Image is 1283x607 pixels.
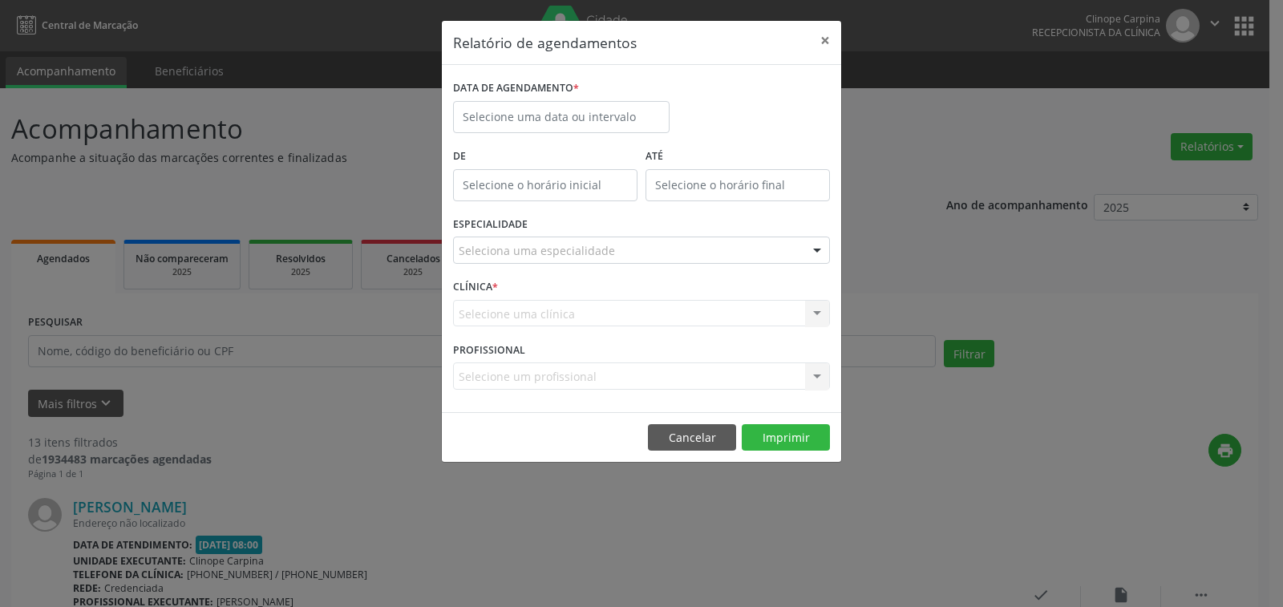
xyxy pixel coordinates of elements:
span: Seleciona uma especialidade [459,242,615,259]
input: Selecione o horário inicial [453,169,637,201]
label: PROFISSIONAL [453,338,525,362]
label: DATA DE AGENDAMENTO [453,76,579,101]
input: Selecione uma data ou intervalo [453,101,670,133]
h5: Relatório de agendamentos [453,32,637,53]
input: Selecione o horário final [646,169,830,201]
label: ATÉ [646,144,830,169]
button: Cancelar [648,424,736,451]
label: De [453,144,637,169]
label: ESPECIALIDADE [453,212,528,237]
label: CLÍNICA [453,275,498,300]
button: Close [809,21,841,60]
button: Imprimir [742,424,830,451]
